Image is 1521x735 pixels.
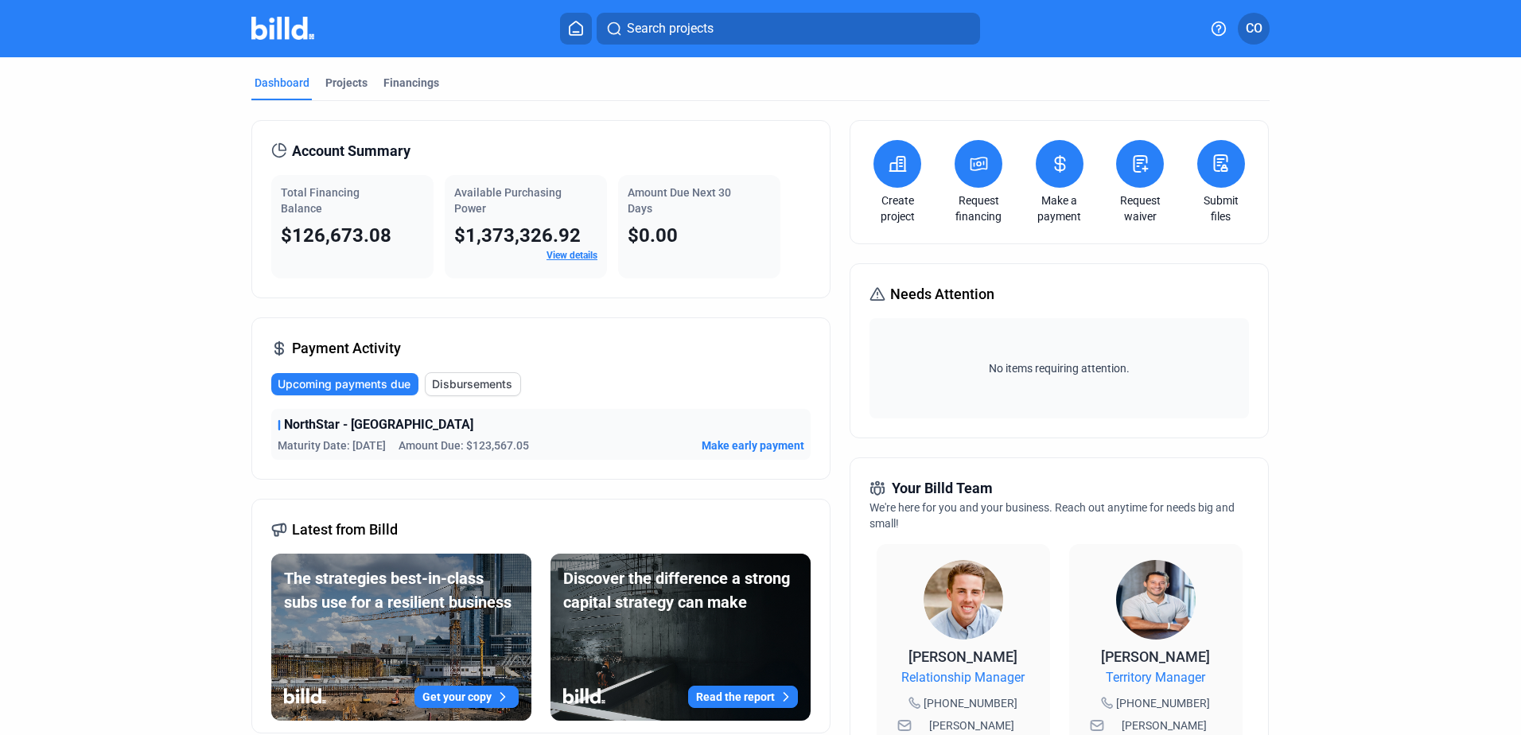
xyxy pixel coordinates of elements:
[702,437,804,453] button: Make early payment
[892,477,993,500] span: Your Billd Team
[628,186,731,215] span: Amount Due Next 30 Days
[271,373,418,395] button: Upcoming payments due
[924,560,1003,640] img: Relationship Manager
[688,686,798,708] button: Read the report
[869,192,925,224] a: Create project
[278,437,386,453] span: Maturity Date: [DATE]
[325,75,368,91] div: Projects
[278,376,410,392] span: Upcoming payments due
[281,224,391,247] span: $126,673.08
[425,372,521,396] button: Disbursements
[924,695,1017,711] span: [PHONE_NUMBER]
[547,250,597,261] a: View details
[563,566,798,614] div: Discover the difference a strong capital strategy can make
[1246,19,1262,38] span: CO
[383,75,439,91] div: Financings
[890,283,994,305] span: Needs Attention
[1193,192,1249,224] a: Submit files
[284,415,473,434] span: NorthStar - [GEOGRAPHIC_DATA]
[951,192,1006,224] a: Request financing
[1116,560,1196,640] img: Territory Manager
[454,186,562,215] span: Available Purchasing Power
[1116,695,1210,711] span: [PHONE_NUMBER]
[281,186,360,215] span: Total Financing Balance
[432,376,512,392] span: Disbursements
[1112,192,1168,224] a: Request waiver
[627,19,714,38] span: Search projects
[908,648,1017,665] span: [PERSON_NAME]
[1106,668,1205,687] span: Territory Manager
[876,360,1242,376] span: No items requiring attention.
[597,13,980,45] button: Search projects
[454,224,581,247] span: $1,373,326.92
[251,17,314,40] img: Billd Company Logo
[628,224,678,247] span: $0.00
[292,140,410,162] span: Account Summary
[292,337,401,360] span: Payment Activity
[901,668,1025,687] span: Relationship Manager
[869,501,1235,530] span: We're here for you and your business. Reach out anytime for needs big and small!
[399,437,529,453] span: Amount Due: $123,567.05
[1101,648,1210,665] span: [PERSON_NAME]
[284,566,519,614] div: The strategies best-in-class subs use for a resilient business
[255,75,309,91] div: Dashboard
[414,686,519,708] button: Get your copy
[1238,13,1270,45] button: CO
[1032,192,1087,224] a: Make a payment
[292,519,398,541] span: Latest from Billd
